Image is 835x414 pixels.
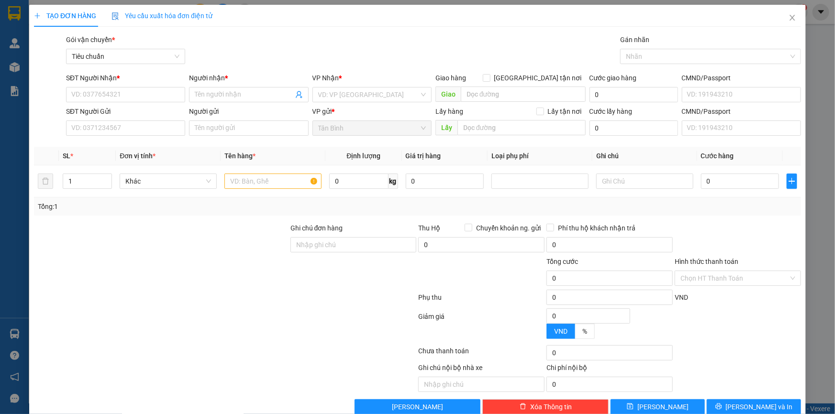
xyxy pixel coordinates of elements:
span: Giá trị hàng [406,152,441,160]
div: Phụ thu [418,292,546,309]
span: [PERSON_NAME] và In [726,402,793,412]
input: Dọc đường [461,87,586,102]
div: Ghi chú nội bộ nhà xe [418,362,545,377]
span: Khác [125,174,211,188]
span: printer [715,403,722,411]
th: Loại phụ phí [488,147,592,165]
span: Chuyển khoản ng. gửi [472,223,545,233]
span: user-add [295,91,303,98]
span: Gửi: [53,5,106,15]
span: Tổng cước [546,258,578,265]
div: CMND/Passport [682,73,801,83]
span: kg [389,174,398,189]
span: delete [520,403,526,411]
label: Ghi chú đơn hàng [290,224,343,232]
span: close [789,14,796,22]
label: Gán nhãn [620,36,649,44]
span: save [627,403,634,411]
input: VD: Bàn, Ghế [224,174,322,189]
span: [PERSON_NAME] - 0939999537 [53,17,120,34]
label: Cước lấy hàng [590,108,633,115]
span: plus [34,12,41,19]
span: [GEOGRAPHIC_DATA] tận nơi [490,73,586,83]
span: % [582,327,587,335]
span: [PERSON_NAME] [637,402,689,412]
img: icon [111,12,119,20]
label: Cước giao hàng [590,74,637,82]
span: Tiêu chuẩn [72,49,179,64]
span: VP Nhận [312,74,339,82]
input: Cước giao hàng [590,87,678,102]
span: VND [675,294,688,301]
div: Giảm giá [418,311,546,343]
input: Dọc đường [457,120,586,135]
span: minhquang.tienoanh - In: [53,44,127,61]
span: Yêu cầu xuất hóa đơn điện tử [111,12,212,20]
th: Ghi chú [592,147,697,165]
span: Định lượng [346,152,380,160]
span: SL [63,152,70,160]
div: VP gửi [312,106,432,117]
span: plus [787,177,797,185]
span: TB1110250079 - [53,36,127,61]
input: 0 [406,174,484,189]
span: Lấy tận nơi [544,106,586,117]
span: Giao [435,87,461,102]
span: [PERSON_NAME] [392,402,443,412]
span: Xóa Thông tin [530,402,572,412]
button: Close [779,5,806,32]
div: Chưa thanh toán [418,346,546,362]
span: Lấy [435,120,457,135]
div: Người nhận [189,73,308,83]
span: Giao hàng [435,74,466,82]
span: Tân Bình [318,121,426,135]
div: CMND/Passport [682,106,801,117]
span: Gói vận chuyển [66,36,115,44]
span: Lấy hàng [435,108,463,115]
span: Tân Bình [70,5,106,15]
input: Ghi Chú [596,174,693,189]
span: TẠO ĐƠN HÀNG [34,12,96,20]
label: Hình thức thanh toán [675,258,738,265]
div: Tổng: 1 [38,201,323,212]
input: Nhập ghi chú [418,377,545,392]
div: SĐT Người Gửi [66,106,185,117]
div: Người gửi [189,106,308,117]
span: Đơn vị tính [120,152,156,160]
button: plus [787,174,797,189]
span: VND [554,327,568,335]
span: 15:09:04 [DATE] [61,53,117,61]
strong: Nhận: [20,67,122,119]
button: delete [38,174,53,189]
input: Ghi chú đơn hàng [290,237,417,252]
span: Thu Hộ [418,224,440,232]
div: SĐT Người Nhận [66,73,185,83]
span: Cước hàng [701,152,734,160]
div: Chi phí nội bộ [546,362,673,377]
span: Tên hàng [224,152,256,160]
span: Phí thu hộ khách nhận trả [554,223,639,233]
input: Cước lấy hàng [590,120,678,136]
